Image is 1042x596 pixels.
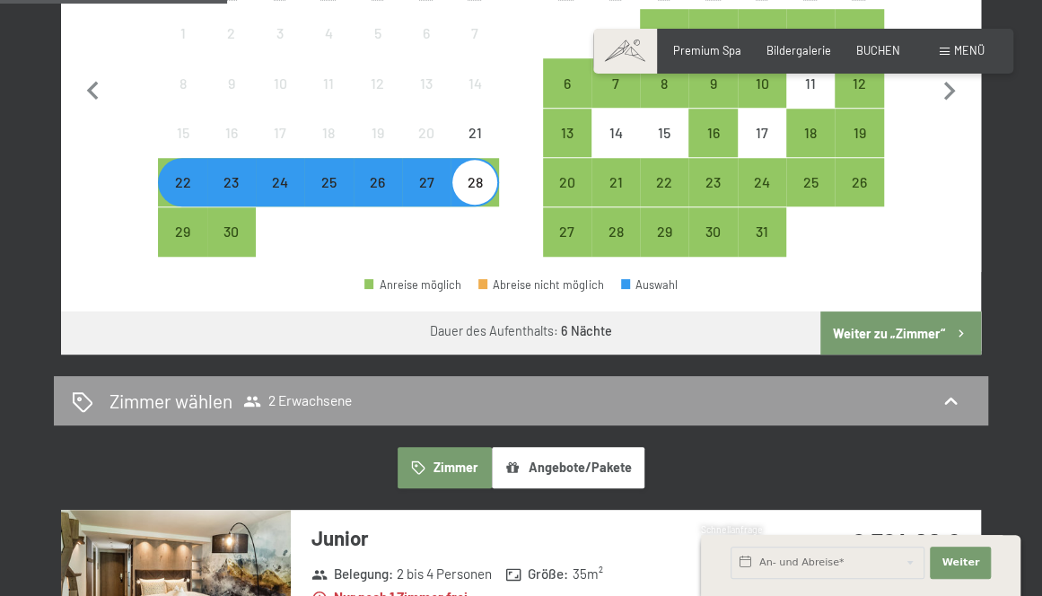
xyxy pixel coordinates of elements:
div: Mon Oct 06 2025 [543,58,591,107]
div: 26 [836,175,881,220]
div: 16 [690,126,735,171]
div: Mon Oct 13 2025 [543,109,591,157]
div: Anreise nicht möglich [158,9,206,57]
div: Tue Sep 09 2025 [207,58,256,107]
div: Anreise möglich [835,158,883,206]
div: Auswahl [621,279,679,291]
div: 17 [740,126,784,171]
button: Zimmer [398,447,491,488]
div: Mon Sep 01 2025 [158,9,206,57]
div: Anreise möglich [402,158,451,206]
div: Anreise möglich [543,58,591,107]
div: Anreise möglich [640,207,688,256]
a: Premium Spa [673,43,741,57]
div: Sun Sep 07 2025 [451,9,499,57]
div: Anreise möglich [364,279,461,291]
div: Anreise nicht möglich [354,109,402,157]
div: 23 [209,175,254,220]
div: 19 [836,126,881,171]
div: 13 [545,126,590,171]
div: Anreise nicht möglich [451,58,499,107]
div: Anreise nicht möglich [158,58,206,107]
div: Fri Oct 24 2025 [738,158,786,206]
div: 7 [593,76,638,121]
div: Fri Oct 17 2025 [738,109,786,157]
div: Anreise nicht möglich [402,109,451,157]
div: Wed Oct 22 2025 [640,158,688,206]
div: Thu Sep 18 2025 [304,109,353,157]
div: Anreise möglich [738,207,786,256]
div: Anreise möglich [591,158,640,206]
div: Wed Oct 29 2025 [640,207,688,256]
div: Mon Sep 08 2025 [158,58,206,107]
div: Anreise möglich [591,207,640,256]
span: Bildergalerie [766,43,831,57]
div: Wed Sep 10 2025 [256,58,304,107]
div: Fri Sep 05 2025 [354,9,402,57]
h2: Zimmer wählen [109,388,232,414]
div: Tue Sep 02 2025 [207,9,256,57]
div: Abreise nicht möglich [478,279,604,291]
div: Sun Sep 28 2025 [451,158,499,206]
button: Weiter zu „Zimmer“ [820,311,981,355]
div: Anreise nicht möglich [207,109,256,157]
div: Sat Sep 06 2025 [402,9,451,57]
div: 7 [452,26,497,71]
div: Thu Oct 30 2025 [688,207,737,256]
div: 4 [306,26,351,71]
div: Anreise möglich [738,58,786,107]
div: Sat Sep 13 2025 [402,58,451,107]
div: 10 [740,76,784,121]
div: 19 [355,126,400,171]
div: Sun Oct 19 2025 [835,109,883,157]
div: Thu Sep 04 2025 [304,9,353,57]
div: Dauer des Aufenthalts: [430,322,612,340]
div: Fri Sep 26 2025 [354,158,402,206]
div: Anreise möglich [543,109,591,157]
div: 2 [209,26,254,71]
div: 6 [404,26,449,71]
div: 22 [642,175,687,220]
div: Anreise möglich [158,158,206,206]
div: Mon Sep 29 2025 [158,207,206,256]
div: 29 [642,224,687,269]
button: Weiter [930,547,991,579]
div: Fri Sep 12 2025 [354,58,402,107]
div: 1 [160,26,205,71]
div: Anreise nicht möglich [207,9,256,57]
span: 2 bis 4 Personen [397,565,492,583]
div: 1 [642,26,687,71]
div: Fri Oct 03 2025 [738,9,786,57]
div: Wed Oct 01 2025 [640,9,688,57]
div: 30 [690,224,735,269]
div: 27 [404,175,449,220]
div: Anreise nicht möglich [304,109,353,157]
span: Menü [954,43,985,57]
div: Anreise möglich [738,158,786,206]
div: Thu Sep 11 2025 [304,58,353,107]
div: Wed Sep 17 2025 [256,109,304,157]
div: 29 [160,224,205,269]
div: Sun Oct 12 2025 [835,58,883,107]
div: 18 [788,126,833,171]
div: 31 [740,224,784,269]
div: Anreise möglich [640,9,688,57]
div: Anreise möglich [207,158,256,206]
div: 13 [404,76,449,121]
div: Anreise nicht möglich [786,58,835,107]
div: 8 [160,76,205,121]
div: Mon Sep 15 2025 [158,109,206,157]
div: Anreise möglich [256,158,304,206]
div: Sun Oct 26 2025 [835,158,883,206]
span: 2 Erwachsene [243,392,352,410]
div: Anreise nicht möglich [304,58,353,107]
div: 20 [545,175,590,220]
div: Anreise möglich [591,58,640,107]
span: BUCHEN [856,43,900,57]
div: Thu Sep 25 2025 [304,158,353,206]
div: Anreise nicht möglich [256,9,304,57]
div: Sun Sep 21 2025 [451,109,499,157]
div: Mon Oct 27 2025 [543,207,591,256]
div: Anreise nicht möglich [256,58,304,107]
div: Anreise möglich [354,158,402,206]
